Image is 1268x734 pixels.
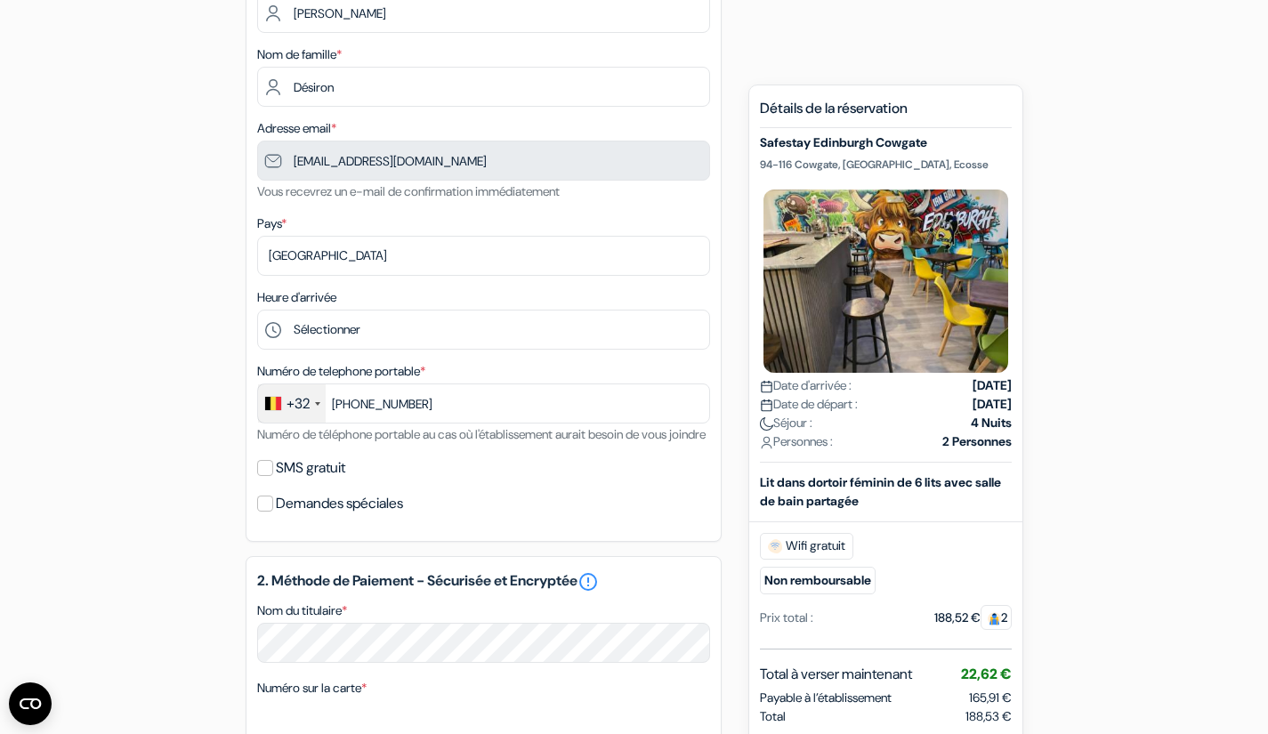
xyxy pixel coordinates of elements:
span: Séjour : [760,414,812,432]
span: Total [760,707,786,726]
a: error_outline [577,571,599,593]
span: Date de départ : [760,395,858,414]
label: Demandes spéciales [276,491,403,516]
label: Pays [257,214,287,233]
label: Nom du titulaire [257,601,347,620]
h5: Détails de la réservation [760,100,1012,128]
span: 22,62 € [961,665,1012,683]
button: Ouvrir le widget CMP [9,682,52,725]
span: Personnes : [760,432,833,451]
img: free_wifi.svg [768,539,782,553]
div: +32 [287,393,310,415]
label: Heure d'arrivée [257,288,336,307]
span: Payable à l’établissement [760,689,892,707]
img: user_icon.svg [760,436,773,449]
span: Wifi gratuit [760,533,853,560]
small: Numéro de téléphone portable au cas où l'établissement aurait besoin de vous joindre [257,426,706,442]
b: Lit dans dortoir féminin de 6 lits avec salle de bain partagée [760,474,1001,509]
img: calendar.svg [760,380,773,393]
input: Entrer adresse e-mail [257,141,710,181]
label: Numéro de telephone portable [257,362,425,381]
label: Adresse email [257,119,336,138]
strong: [DATE] [973,395,1012,414]
span: 2 [981,605,1012,630]
span: Total à verser maintenant [760,664,912,685]
p: 94-116 Cowgate, [GEOGRAPHIC_DATA], Ecosse [760,157,1012,172]
small: Vous recevrez un e-mail de confirmation immédiatement [257,183,560,199]
span: 188,53 € [965,707,1012,726]
label: Numéro sur la carte [257,679,367,698]
input: 470 12 34 56 [257,383,710,423]
img: calendar.svg [760,399,773,412]
img: moon.svg [760,417,773,431]
label: Nom de famille [257,45,342,64]
h5: 2. Méthode de Paiement - Sécurisée et Encryptée [257,571,710,593]
div: Belgium (België): +32 [258,384,326,423]
small: Non remboursable [760,567,876,594]
span: Date d'arrivée : [760,376,852,395]
span: 165,91 € [969,690,1012,706]
input: Entrer le nom de famille [257,67,710,107]
strong: 2 Personnes [942,432,1012,451]
div: Prix total : [760,609,813,627]
strong: 4 Nuits [971,414,1012,432]
h5: Safestay Edinburgh Cowgate [760,135,1012,150]
strong: [DATE] [973,376,1012,395]
label: SMS gratuit [276,456,345,480]
div: 188,52 € [934,609,1012,627]
img: guest.svg [988,612,1001,625]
